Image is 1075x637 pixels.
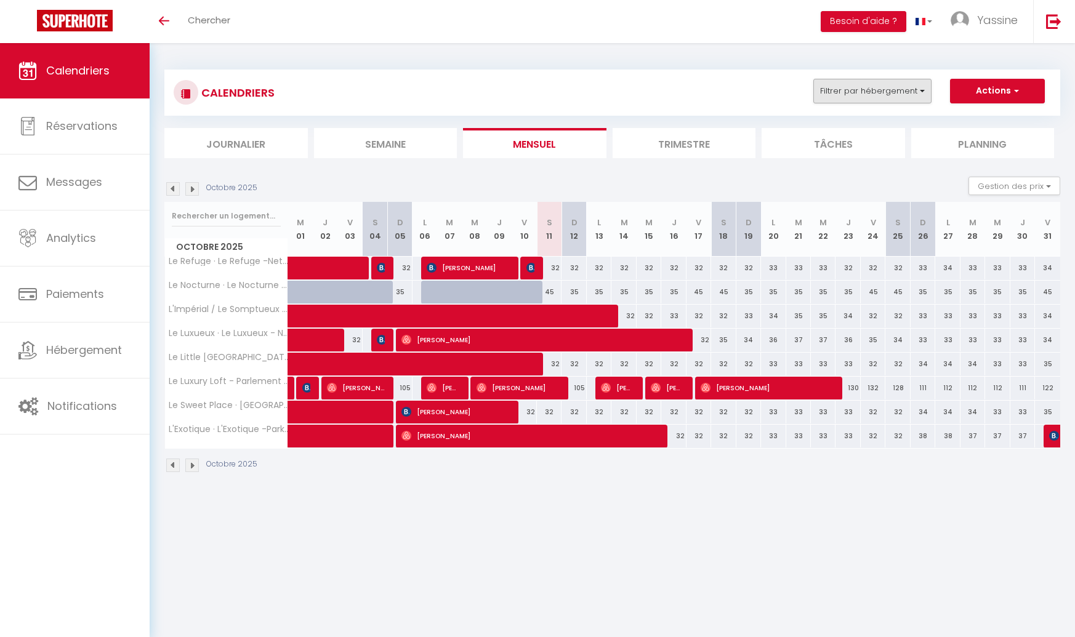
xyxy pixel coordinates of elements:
[746,217,752,228] abbr: D
[167,425,290,434] span: L'Exotique · L'Exotique -Parking | Netflix | WIFI -Quiet & Cozy
[786,425,811,447] div: 33
[960,202,985,257] th: 28
[813,79,932,103] button: Filtrer par hébergement
[811,257,835,279] div: 33
[911,281,935,303] div: 35
[960,353,985,375] div: 34
[711,305,736,327] div: 32
[721,217,727,228] abbr: S
[537,281,562,303] div: 45
[819,217,827,228] abbr: M
[471,217,478,228] abbr: M
[701,376,832,399] span: [PERSON_NAME]
[885,425,910,447] div: 32
[562,202,586,257] th: 12
[911,401,935,423] div: 34
[761,353,786,375] div: 33
[835,202,860,257] th: 23
[611,257,636,279] div: 32
[895,217,901,228] abbr: S
[911,257,935,279] div: 33
[761,329,786,351] div: 36
[736,353,761,375] div: 32
[165,238,288,256] span: Octobre 2025
[885,401,910,423] div: 32
[935,305,960,327] div: 33
[960,281,985,303] div: 35
[547,217,552,228] abbr: S
[164,128,308,158] li: Journalier
[571,217,578,228] abbr: D
[387,202,412,257] th: 05
[786,353,811,375] div: 33
[587,257,611,279] div: 32
[786,281,811,303] div: 35
[911,353,935,375] div: 34
[811,329,835,351] div: 37
[1010,377,1035,399] div: 111
[736,257,761,279] div: 32
[935,257,960,279] div: 34
[661,425,686,447] div: 32
[786,305,811,327] div: 35
[968,177,1060,195] button: Gestion des prix
[611,401,636,423] div: 32
[46,118,118,134] span: Réservations
[911,425,935,447] div: 38
[985,425,1010,447] div: 37
[661,401,686,423] div: 32
[446,217,453,228] abbr: M
[711,281,736,303] div: 45
[935,353,960,375] div: 34
[711,425,736,447] div: 32
[786,401,811,423] div: 33
[206,182,257,194] p: Octobre 2025
[935,377,960,399] div: 112
[661,353,686,375] div: 32
[487,202,512,257] th: 09
[835,377,860,399] div: 130
[686,202,711,257] th: 17
[761,202,786,257] th: 20
[387,377,412,399] div: 105
[427,256,509,279] span: [PERSON_NAME]
[1035,257,1060,279] div: 34
[167,353,290,362] span: Le Little [GEOGRAPHIC_DATA] · [GEOGRAPHIC_DATA]- Parking |Netflix| WIFI-Dolce&Cosy
[637,257,661,279] div: 32
[861,202,885,257] th: 24
[1010,401,1035,423] div: 33
[951,11,969,30] img: ...
[711,202,736,257] th: 18
[401,328,680,351] span: [PERSON_NAME]
[172,205,281,227] input: Rechercher un logement...
[46,174,102,190] span: Messages
[821,11,906,32] button: Besoin d'aide ?
[885,329,910,351] div: 34
[167,329,290,338] span: Le Luxueux · Le Luxueux - Netflix I WIFI
[960,329,985,351] div: 33
[512,202,537,257] th: 10
[337,202,362,257] th: 03
[686,353,711,375] div: 32
[512,401,537,423] div: 32
[1010,257,1035,279] div: 33
[621,217,628,228] abbr: M
[861,281,885,303] div: 45
[985,353,1010,375] div: 33
[861,257,885,279] div: 32
[437,202,462,257] th: 07
[736,281,761,303] div: 35
[397,217,403,228] abbr: D
[811,425,835,447] div: 33
[562,401,586,423] div: 32
[167,281,290,290] span: Le Nocturne · Le Nocturne - Netflix | WIFI - Coconing & Cosy
[347,217,353,228] abbr: V
[587,202,611,257] th: 13
[786,329,811,351] div: 37
[661,257,686,279] div: 32
[198,79,275,106] h3: CALENDRIERS
[46,286,104,302] span: Paiements
[885,353,910,375] div: 32
[327,376,384,399] span: [PERSON_NAME]
[736,401,761,423] div: 32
